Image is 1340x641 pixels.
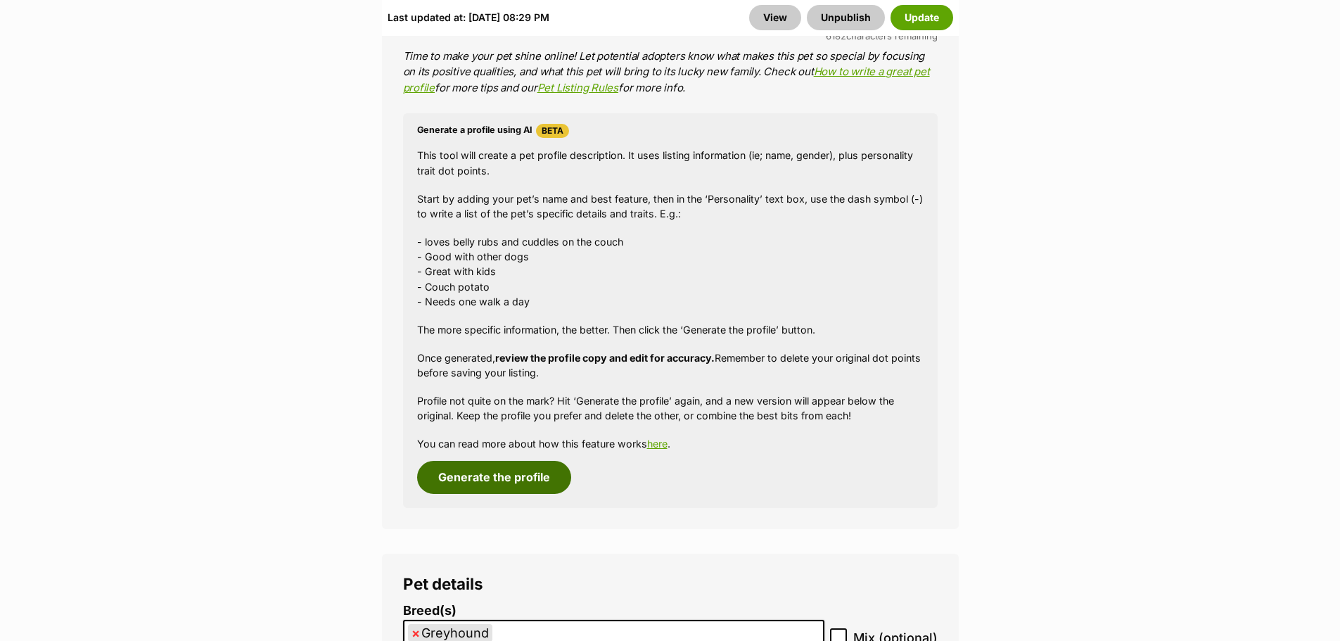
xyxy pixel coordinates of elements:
a: Pet Listing Rules [537,81,618,94]
button: Unpublish [807,5,885,30]
p: Once generated, Remember to delete your original dot points before saving your listing. [417,350,924,381]
p: Profile not quite on the mark? Hit ‘Generate the profile’ again, and a new version will appear be... [417,393,924,424]
button: Update [891,5,953,30]
p: You can read more about how this feature works . [417,436,924,451]
div: characters remaining [403,31,938,42]
strong: review the profile copy and edit for accuracy. [495,352,715,364]
button: Generate the profile [417,461,571,493]
p: - loves belly rubs and cuddles on the couch - Good with other dogs - Great with kids - Couch pota... [417,234,924,310]
p: Start by adding your pet’s name and best feature, then in the ‘Personality’ text box, use the das... [417,191,924,222]
span: Beta [536,124,569,138]
h4: Generate a profile using AI [417,124,924,138]
a: How to write a great pet profile [403,65,930,94]
label: Breed(s) [403,604,824,618]
a: here [647,438,668,450]
p: Time to make your pet shine online! Let potential adopters know what makes this pet so special by... [403,49,938,96]
div: Last updated at: [DATE] 08:29 PM [388,5,549,30]
span: Pet details [403,574,483,593]
p: The more specific information, the better. Then click the ‘Generate the profile’ button. [417,322,924,337]
p: This tool will create a pet profile description. It uses listing information (ie; name, gender), ... [417,148,924,178]
a: View [749,5,801,30]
